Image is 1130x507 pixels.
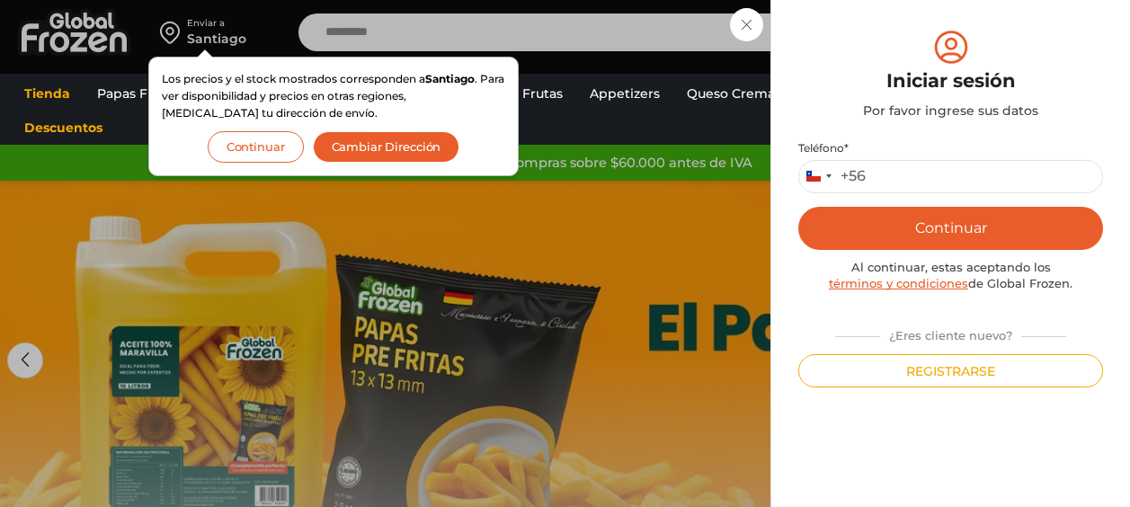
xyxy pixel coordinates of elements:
[15,76,79,111] a: Tienda
[798,102,1103,120] div: Por favor ingrese sus datos
[798,354,1103,387] button: Registrarse
[798,67,1103,94] div: Iniciar sesión
[799,161,866,192] button: Selected country
[798,207,1103,250] button: Continuar
[581,76,669,111] a: Appetizers
[930,27,972,67] img: tabler-icon-user-circle.svg
[313,131,460,163] button: Cambiar Dirección
[841,167,866,186] div: +56
[88,76,184,111] a: Papas Fritas
[798,141,1103,156] label: Teléfono
[162,70,505,122] p: Los precios y el stock mostrados corresponden a . Para ver disponibilidad y precios en otras regi...
[826,321,1076,344] div: ¿Eres cliente nuevo?
[678,76,784,111] a: Queso Crema
[15,111,111,145] a: Descuentos
[208,131,304,163] button: Continuar
[798,259,1103,292] div: Al continuar, estas aceptando los de Global Frozen.
[829,276,968,290] a: términos y condiciones
[425,72,475,85] strong: Santiago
